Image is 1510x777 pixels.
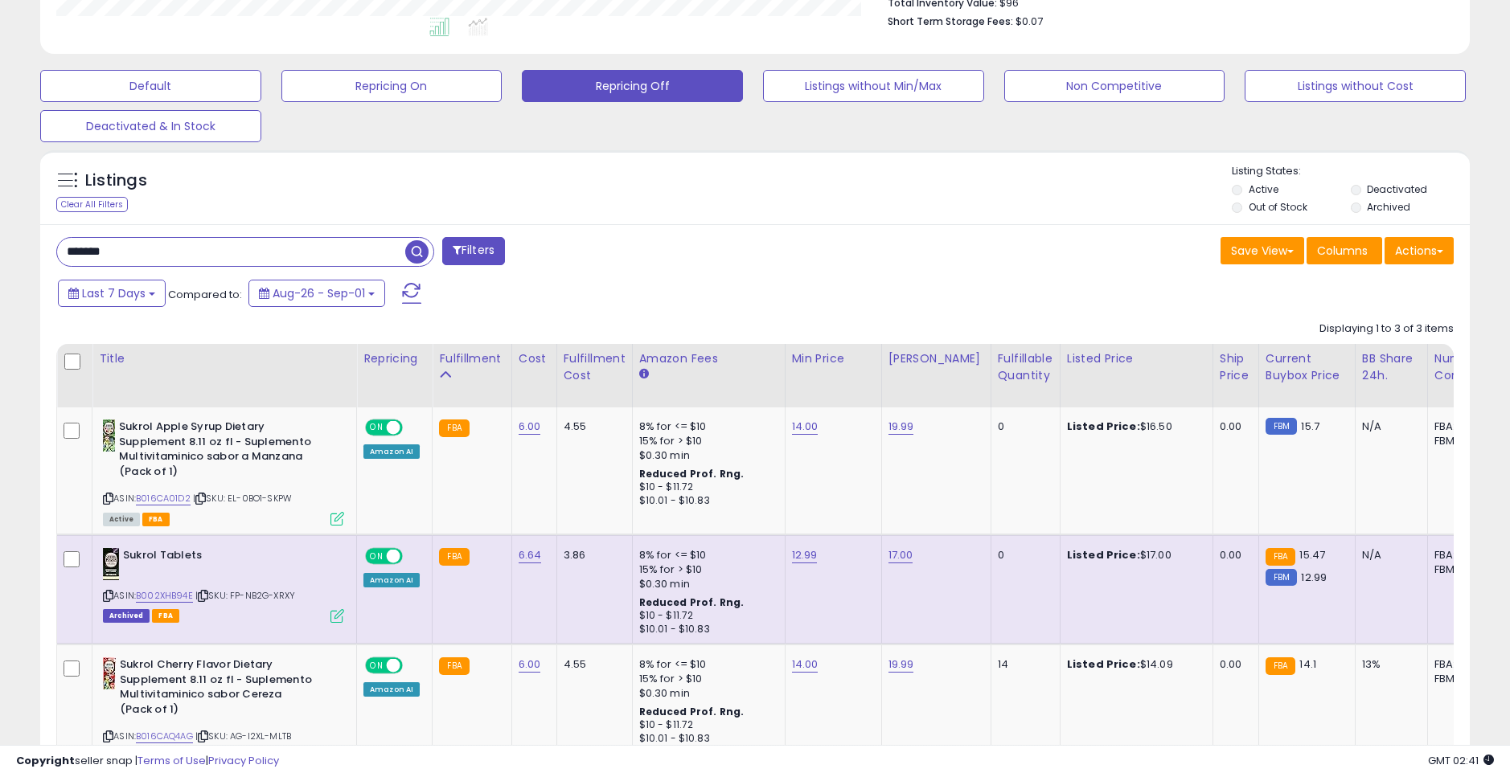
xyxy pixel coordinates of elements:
div: $10.01 - $10.83 [639,623,773,636]
span: | SKU: FP-NB2G-XRXY [195,589,295,602]
div: Amazon AI [363,444,420,459]
div: 15% for > $10 [639,562,773,577]
button: Repricing On [281,70,503,102]
span: OFF [400,421,426,435]
div: FBA: 4 [1434,657,1487,672]
b: Reduced Prof. Rng. [639,705,745,718]
div: ASIN: [103,419,344,524]
a: 6.00 [519,656,541,673]
img: 51IoJ7q8BVL._SL40_.jpg [103,548,119,580]
div: 15% for > $10 [639,672,773,686]
b: Sukrol Cherry Flavor Dietary Supplement 8.11 oz fl - Suplemento Multivitaminico sabor Cereza (Pac... [120,657,315,721]
a: 17.00 [888,547,913,563]
div: Fulfillment [439,350,504,367]
button: Deactivated & In Stock [40,110,261,142]
div: Displaying 1 to 3 of 3 items [1319,321,1454,337]
span: 14.1 [1299,656,1316,672]
small: FBA [439,548,469,566]
b: Reduced Prof. Rng. [639,467,745,481]
div: 8% for <= $10 [639,419,773,434]
b: Listed Price: [1067,656,1140,672]
div: 4.55 [564,657,620,672]
div: Fulfillable Quantity [998,350,1053,384]
b: Reduced Prof. Rng. [639,595,745,609]
span: | SKU: EL-0BO1-SKPW [193,492,292,505]
label: Out of Stock [1249,200,1307,214]
div: $10 - $11.72 [639,481,773,494]
span: Compared to: [168,287,242,302]
div: $14.09 [1067,657,1200,672]
a: 19.99 [888,419,914,435]
small: FBA [439,419,469,437]
button: Default [40,70,261,102]
span: All listings currently available for purchase on Amazon [103,513,140,526]
a: 6.64 [519,547,542,563]
img: 51W6wKAoc6L._SL40_.jpg [103,419,115,452]
div: 0.00 [1220,419,1246,434]
div: Ship Price [1220,350,1252,384]
span: 2025-09-10 02:41 GMT [1428,753,1494,768]
b: Listed Price: [1067,547,1140,562]
div: 0 [998,419,1048,434]
div: [PERSON_NAME] [888,350,984,367]
div: Amazon Fees [639,350,778,367]
div: BB Share 24h. [1362,350,1421,384]
div: 0 [998,548,1048,562]
a: 14.00 [792,419,819,435]
div: $10 - $11.72 [639,609,773,623]
div: FBA: 0 [1434,419,1487,434]
a: 14.00 [792,656,819,673]
div: Listed Price [1067,350,1206,367]
div: N/A [1362,419,1415,434]
div: Title [99,350,350,367]
button: Non Competitive [1004,70,1225,102]
span: ON [367,550,387,563]
div: Clear All Filters [56,197,128,212]
div: 3.86 [564,548,620,562]
button: Listings without Min/Max [763,70,984,102]
b: Sukrol Apple Syrup Dietary Supplement 8.11 oz fl - Suplemento Multivitaminico sabor a Manzana (Pa... [119,419,314,483]
div: 0.00 [1220,657,1246,672]
span: Last 7 Days [82,285,146,301]
img: 51rCuJNZfXL._SL40_.jpg [103,657,116,689]
div: Amazon AI [363,573,420,587]
b: Sukrol Tablets [123,548,318,567]
span: OFF [400,550,426,563]
a: Privacy Policy [208,753,279,768]
div: $0.30 min [639,577,773,591]
div: 8% for <= $10 [639,548,773,562]
a: Terms of Use [137,753,206,768]
div: Repricing [363,350,425,367]
div: 4.55 [564,419,620,434]
button: Aug-26 - Sep-01 [248,280,385,307]
label: Deactivated [1367,182,1427,196]
button: Repricing Off [522,70,743,102]
span: ON [367,659,387,673]
div: FBM: 2 [1434,434,1487,448]
div: 8% for <= $10 [639,657,773,672]
div: Amazon AI [363,682,420,697]
h5: Listings [85,170,147,192]
div: Min Price [792,350,875,367]
strong: Copyright [16,753,75,768]
button: Last 7 Days [58,280,166,307]
a: B002XHB94E [136,589,193,603]
span: 15.7 [1301,419,1319,434]
div: N/A [1362,548,1415,562]
div: $10.01 - $10.83 [639,494,773,508]
div: $0.30 min [639,448,773,463]
div: Current Buybox Price [1266,350,1348,384]
small: FBA [1266,657,1295,675]
div: $17.00 [1067,548,1200,562]
label: Active [1249,182,1278,196]
a: B016CAQ4AG [136,730,193,743]
span: ON [367,421,387,435]
small: FBA [1266,548,1295,566]
div: 0.00 [1220,548,1246,562]
div: $10 - $11.72 [639,718,773,732]
small: FBM [1266,418,1297,435]
button: Filters [442,237,505,265]
button: Columns [1307,237,1382,264]
a: 6.00 [519,419,541,435]
a: 12.99 [792,547,818,563]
